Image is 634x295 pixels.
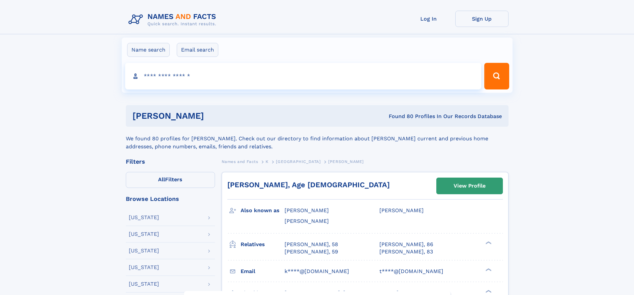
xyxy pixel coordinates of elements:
span: All [158,176,165,183]
div: View Profile [454,178,486,194]
div: [US_STATE] [129,265,159,270]
div: [US_STATE] [129,281,159,287]
h3: Relatives [241,239,285,250]
div: Browse Locations [126,196,215,202]
label: Filters [126,172,215,188]
div: Filters [126,159,215,165]
span: [PERSON_NAME] [379,207,424,214]
div: [US_STATE] [129,215,159,220]
span: [PERSON_NAME] [285,207,329,214]
div: [US_STATE] [129,248,159,253]
a: View Profile [437,178,503,194]
span: [PERSON_NAME] [328,159,364,164]
a: K [266,157,269,166]
button: Search Button [484,63,509,89]
h3: Also known as [241,205,285,216]
label: Name search [127,43,170,57]
a: [PERSON_NAME], 58 [285,241,338,248]
a: Sign Up [455,11,509,27]
a: [GEOGRAPHIC_DATA] [276,157,320,166]
div: We found 80 profiles for [PERSON_NAME]. Check out our directory to find information about [PERSON... [126,127,509,151]
div: ❯ [484,289,492,293]
img: Logo Names and Facts [126,11,222,29]
a: [PERSON_NAME], Age [DEMOGRAPHIC_DATA] [227,181,390,189]
div: ❯ [484,267,492,272]
label: Email search [177,43,218,57]
div: Found 80 Profiles In Our Records Database [296,113,502,120]
a: Names and Facts [222,157,258,166]
a: [PERSON_NAME], 59 [285,248,338,255]
div: ❯ [484,240,492,245]
div: [US_STATE] [129,231,159,237]
a: Log In [402,11,455,27]
h1: [PERSON_NAME] [132,112,297,120]
a: [PERSON_NAME], 86 [379,241,433,248]
input: search input [125,63,482,89]
span: K [266,159,269,164]
a: [PERSON_NAME], 83 [379,248,433,255]
span: [PERSON_NAME] [285,218,329,224]
h3: Email [241,266,285,277]
span: [GEOGRAPHIC_DATA] [276,159,320,164]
